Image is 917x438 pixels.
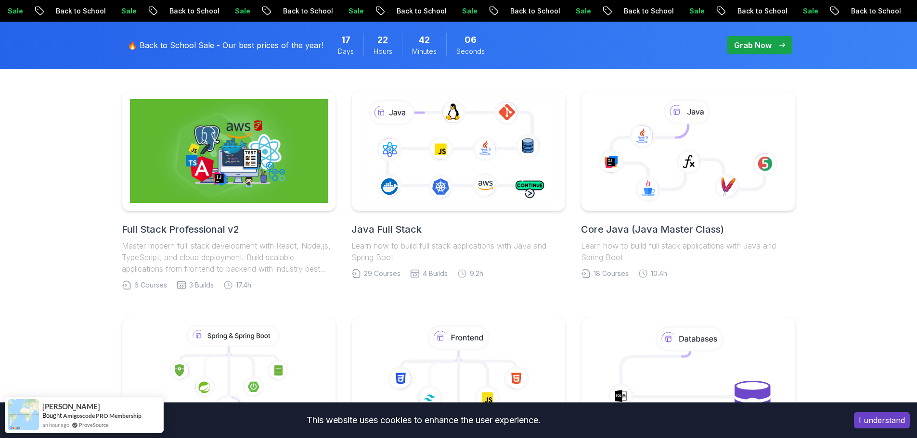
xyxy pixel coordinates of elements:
span: 3 Builds [189,280,214,290]
p: Grab Now [734,39,772,51]
p: Back to School [47,6,113,16]
button: Accept cookies [854,412,910,428]
h2: Java Full Stack [351,223,566,236]
p: 🔥 Back to School Sale - Our best prices of the year! [128,39,323,51]
span: an hour ago [42,421,69,429]
span: [PERSON_NAME] [42,402,100,411]
a: Full Stack Professional v2Full Stack Professional v2Master modern full-stack development with Rea... [122,91,336,290]
span: 42 Minutes [419,33,430,47]
p: Sale [681,6,711,16]
p: Learn how to build full stack applications with Java and Spring Boot [581,240,795,263]
p: Sale [340,6,371,16]
span: 9.2h [470,269,483,278]
p: Back to School [729,6,794,16]
p: Back to School [388,6,453,16]
span: Bought [42,412,62,419]
span: 10.4h [651,269,667,278]
h2: Core Java (Java Master Class) [581,223,795,236]
p: Sale [567,6,598,16]
h2: Full Stack Professional v2 [122,223,336,236]
span: Days [338,47,354,56]
p: Master modern full-stack development with React, Node.js, TypeScript, and cloud deployment. Build... [122,240,336,275]
p: Back to School [161,6,226,16]
img: Full Stack Professional v2 [130,99,328,203]
p: Sale [113,6,143,16]
div: This website uses cookies to enhance the user experience. [7,410,840,431]
span: 29 Courses [364,269,400,278]
span: 6 Seconds [465,33,477,47]
a: Core Java (Java Master Class)Learn how to build full stack applications with Java and Spring Boot... [581,91,795,278]
span: 4 Builds [423,269,448,278]
span: 18 Courses [594,269,629,278]
p: Back to School [502,6,567,16]
a: ProveSource [79,421,109,429]
p: Sale [453,6,484,16]
span: Seconds [456,47,485,56]
p: Learn how to build full stack applications with Java and Spring Boot [351,240,566,263]
p: Back to School [842,6,908,16]
span: 17.4h [236,280,251,290]
a: Java Full StackLearn how to build full stack applications with Java and Spring Boot29 Courses4 Bu... [351,91,566,278]
span: 17 Days [341,33,350,47]
p: Back to School [274,6,340,16]
img: provesource social proof notification image [8,399,39,430]
span: 22 Hours [377,33,388,47]
p: Sale [226,6,257,16]
span: Minutes [412,47,437,56]
p: Sale [794,6,825,16]
p: Back to School [615,6,681,16]
a: Amigoscode PRO Membership [63,412,142,419]
span: 6 Courses [134,280,167,290]
span: Hours [374,47,392,56]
